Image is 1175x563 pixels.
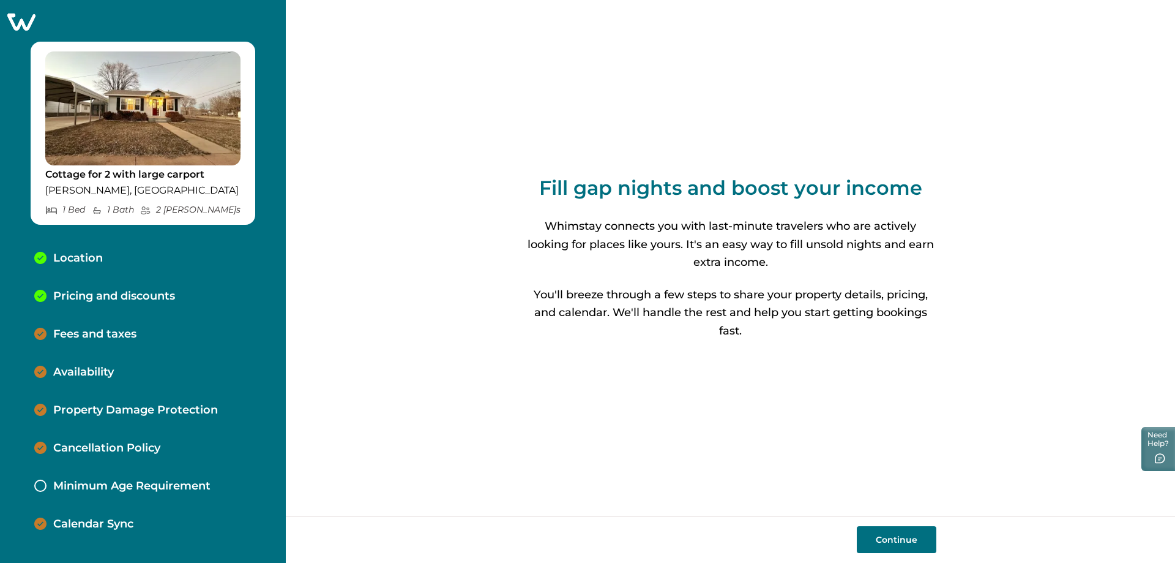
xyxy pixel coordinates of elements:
[53,480,211,493] p: Minimum Age Requirement
[45,205,85,215] p: 1 Bed
[53,290,175,303] p: Pricing and discounts
[525,217,936,271] p: Whimstay connects you with last-minute travelers who are actively looking for places like yours. ...
[53,366,114,379] p: Availability
[53,442,160,455] p: Cancellation Policy
[857,526,936,553] button: Continue
[140,205,241,215] p: 2 [PERSON_NAME] s
[53,252,103,265] p: Location
[53,404,218,417] p: Property Damage Protection
[45,51,241,165] img: propertyImage_Cottage for 2 with large carport
[45,168,241,181] p: Cottage for 2 with large carport
[53,518,133,531] p: Calendar Sync
[539,176,922,200] p: Fill gap nights and boost your income
[45,184,241,197] p: [PERSON_NAME], [GEOGRAPHIC_DATA]
[525,286,936,340] p: You'll breeze through a few steps to share your property details, pricing, and calendar. We'll ha...
[92,205,134,215] p: 1 Bath
[53,328,136,341] p: Fees and taxes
